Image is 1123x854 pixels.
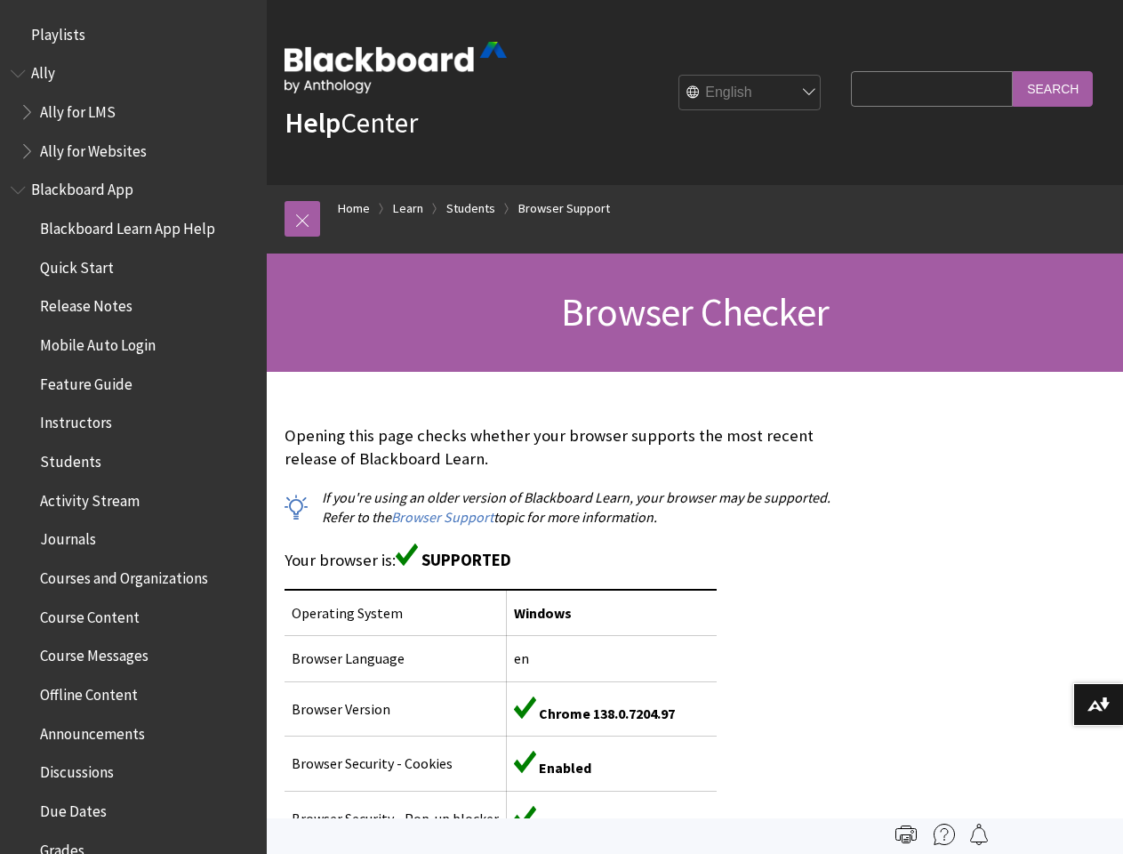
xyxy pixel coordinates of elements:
[285,681,507,736] td: Browser Version
[40,408,112,432] span: Instructors
[421,550,511,570] span: SUPPORTED
[40,369,132,393] span: Feature Guide
[40,680,138,704] span: Offline Content
[285,544,842,572] p: Your browser is:
[31,59,55,83] span: Ally
[31,20,85,44] span: Playlists
[391,508,493,527] a: Browser Support
[285,590,507,636] td: Operating System
[446,197,495,220] a: Students
[514,751,536,773] img: Green supported icon
[518,197,610,220] a: Browser Support
[31,175,133,199] span: Blackboard App
[285,105,418,141] a: HelpCenter
[40,447,101,471] span: Students
[40,292,132,316] span: Release Notes
[393,197,423,220] a: Learn
[40,136,147,160] span: Ally for Websites
[539,814,710,832] span: Pop-up blocker is disabled
[40,641,148,665] span: Course Messages
[285,636,507,681] td: Browser Language
[514,697,536,719] img: Green supported icon
[11,20,256,50] nav: Book outline for Playlists
[539,759,591,777] span: Enabled
[514,806,536,828] img: Green supported icon
[285,791,507,846] td: Browser Security - Pop-up blocker
[40,719,145,743] span: Announcements
[1013,71,1093,106] input: Search
[40,525,96,549] span: Journals
[40,97,116,121] span: Ally for LMS
[561,287,829,336] span: Browser Checker
[40,486,140,510] span: Activity Stream
[40,757,114,781] span: Discussions
[285,42,507,93] img: Blackboard by Anthology
[285,105,341,141] strong: Help
[338,197,370,220] a: Home
[895,824,917,845] img: Print
[968,824,990,845] img: Follow this page
[40,563,208,587] span: Courses and Organizations
[285,487,842,528] p: If you're using an older version of Blackboard Learn, your browser may be supported. Refer to the...
[539,705,675,722] span: Chrome 138.0.7204.97
[934,824,955,845] img: More help
[11,59,256,166] nav: Book outline for Anthology Ally Help
[679,76,822,111] select: Site Language Selector
[285,424,842,471] p: Opening this page checks whether your browser supports the most recent release of Blackboard Learn.
[40,796,107,820] span: Due Dates
[514,649,529,667] span: en
[40,253,114,277] span: Quick Start
[40,330,156,354] span: Mobile Auto Login
[40,213,215,238] span: Blackboard Learn App Help
[514,604,572,622] span: Windows
[396,544,418,566] img: Green supported icon
[40,602,140,626] span: Course Content
[285,737,507,791] td: Browser Security - Cookies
